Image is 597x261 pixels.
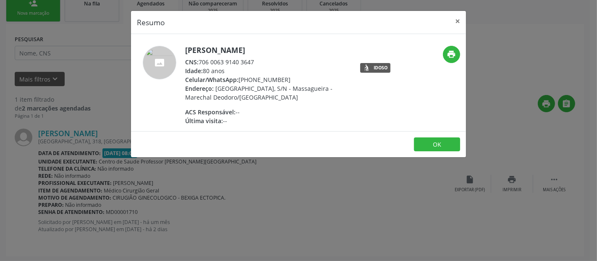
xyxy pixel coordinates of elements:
[185,84,214,92] span: Endereço:
[137,17,165,28] h5: Resumo
[185,58,348,66] div: 706 0063 9140 3647
[374,66,388,70] div: Idoso
[185,46,348,55] h5: [PERSON_NAME]
[185,116,348,125] div: --
[449,11,466,32] button: Close
[185,75,348,84] div: [PHONE_NUMBER]
[185,108,236,116] span: ACS Responsável:
[185,117,223,125] span: Última visita:
[185,76,238,84] span: Celular/WhatsApp:
[143,46,176,79] img: accompaniment
[447,50,456,59] i: print
[185,84,333,101] span: [GEOGRAPHIC_DATA], S/N - Massagueira - Marechal Deodoro/[GEOGRAPHIC_DATA]
[185,58,199,66] span: CNS:
[414,137,460,152] button: OK
[185,67,203,75] span: Idade:
[443,46,460,63] button: print
[185,66,348,75] div: 80 anos
[185,108,348,116] div: --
